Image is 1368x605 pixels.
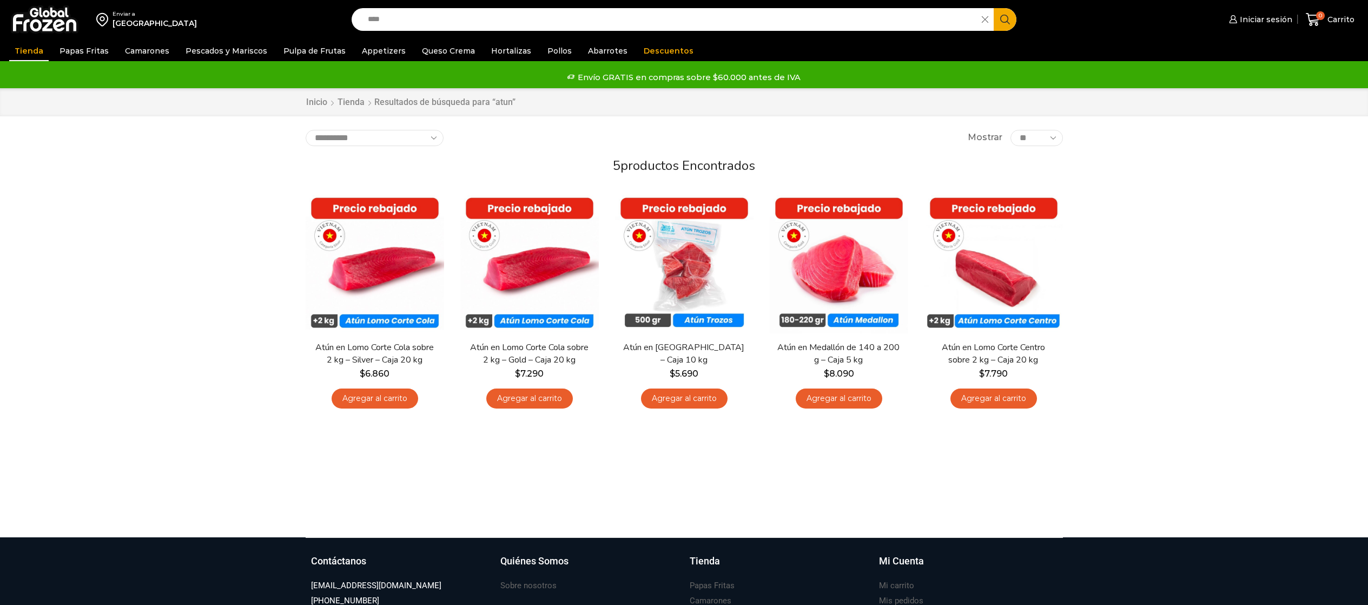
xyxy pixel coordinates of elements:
h3: [EMAIL_ADDRESS][DOMAIN_NAME] [311,580,441,591]
a: Descuentos [638,41,699,61]
bdi: 7.790 [979,369,1008,379]
a: Mi carrito [879,578,914,593]
h1: Resultados de búsqueda para “atun” [374,97,516,107]
h3: Papas Fritas [690,580,735,591]
h3: Mi Cuenta [879,554,924,568]
span: $ [824,369,829,379]
a: Pulpa de Frutas [278,41,351,61]
a: Iniciar sesión [1226,9,1292,30]
span: $ [360,369,365,379]
nav: Breadcrumb [306,96,516,109]
a: Agregar al carrito: “Atún en Lomo Corte Centro sobre 2 kg - Caja 20 kg” [950,389,1037,409]
a: Atún en Lomo Corte Centro sobre 2 kg – Caja 20 kg [931,341,1055,366]
h3: Tienda [690,554,720,568]
span: productos encontrados [620,157,755,174]
a: Agregar al carrito: “Atún en Trozos - Caja 10 kg” [641,389,728,409]
div: [GEOGRAPHIC_DATA] [113,18,197,29]
span: 5 [613,157,620,174]
a: Sobre nosotros [500,578,557,593]
a: Tienda [9,41,49,61]
a: Agregar al carrito: “Atún en Lomo Corte Cola sobre 2 kg - Gold – Caja 20 kg” [486,389,573,409]
a: Inicio [306,96,328,109]
bdi: 6.860 [360,369,389,379]
span: $ [515,369,520,379]
a: 0 Carrito [1303,7,1357,32]
a: Atún en Lomo Corte Cola sobre 2 kg – Silver – Caja 20 kg [312,341,437,366]
a: Atún en Medallón de 140 a 200 g – Caja 5 kg [776,341,901,366]
a: Atún en Lomo Corte Cola sobre 2 kg – Gold – Caja 20 kg [467,341,591,366]
h3: Sobre nosotros [500,580,557,591]
span: Iniciar sesión [1237,14,1292,25]
a: Atún en [GEOGRAPHIC_DATA] – Caja 10 kg [622,341,746,366]
a: Mi Cuenta [879,554,1058,579]
button: Search button [994,8,1016,31]
a: Hortalizas [486,41,537,61]
a: Contáctanos [311,554,490,579]
span: Mostrar [968,131,1002,144]
a: Tienda [337,96,365,109]
a: Tienda [690,554,868,579]
h3: Contáctanos [311,554,366,568]
h3: Mi carrito [879,580,914,591]
bdi: 5.690 [670,369,698,379]
bdi: 8.090 [824,369,854,379]
a: Queso Crema [417,41,480,61]
a: Camarones [120,41,175,61]
a: [EMAIL_ADDRESS][DOMAIN_NAME] [311,578,441,593]
span: Carrito [1325,14,1354,25]
a: Appetizers [356,41,411,61]
h3: Quiénes Somos [500,554,569,568]
a: Abarrotes [583,41,633,61]
span: $ [670,369,675,379]
a: Agregar al carrito: “Atún en Medallón de 140 a 200 g - Caja 5 kg” [796,389,882,409]
select: Pedido de la tienda [306,130,444,146]
div: Enviar a [113,10,197,18]
a: Quiénes Somos [500,554,679,579]
span: $ [979,369,984,379]
a: Papas Fritas [690,578,735,593]
span: 0 [1316,11,1325,20]
a: Agregar al carrito: “Atún en Lomo Corte Cola sobre 2 kg - Silver - Caja 20 kg” [332,389,418,409]
img: address-field-icon.svg [96,10,113,29]
a: Pescados y Mariscos [180,41,273,61]
a: Pollos [542,41,577,61]
bdi: 7.290 [515,369,544,379]
a: Papas Fritas [54,41,114,61]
